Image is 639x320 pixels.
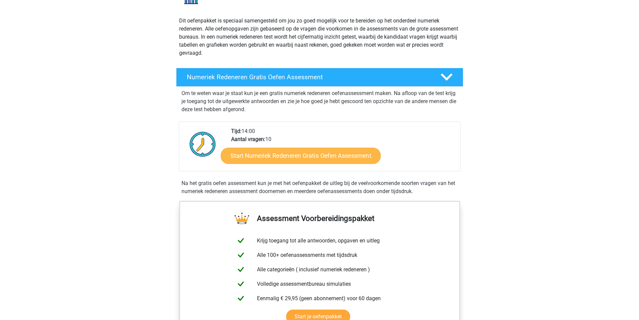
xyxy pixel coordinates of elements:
[187,73,430,81] h4: Numeriek Redeneren Gratis Oefen Assessment
[231,128,242,134] b: Tijd:
[231,136,265,142] b: Aantal vragen:
[181,89,458,113] p: Om te weten waar je staat kun je een gratis numeriek redeneren oefenassessment maken. Na afloop v...
[226,127,460,171] div: 14:00 10
[179,17,460,57] p: Dit oefenpakket is speciaal samengesteld om jou zo goed mogelijk voor te bereiden op het onderdee...
[173,68,466,87] a: Numeriek Redeneren Gratis Oefen Assessment
[221,147,381,164] a: Start Numeriek Redeneren Gratis Oefen Assessment
[179,179,461,195] div: Na het gratis oefen assessment kun je met het oefenpakket de uitleg bij de veelvoorkomende soorte...
[186,127,220,161] img: Klok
